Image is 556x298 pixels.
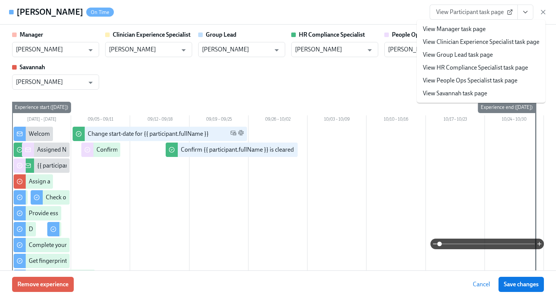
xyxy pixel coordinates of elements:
[436,8,511,16] span: View Participant task page
[181,146,313,154] div: Confirm {{ participant.fullName }} is cleared to start
[238,130,244,138] span: Slack
[299,31,365,38] strong: HR Compliance Specialist
[85,44,96,56] button: Open
[29,209,147,217] div: Provide essential professional documentation
[113,31,191,38] strong: Clinician Experience Specialist
[230,130,236,138] span: Work Email
[248,115,308,125] div: 09/26 – 10/02
[423,51,493,59] a: View Group Lead task page
[130,115,189,125] div: 09/12 – 09/18
[96,146,176,154] div: Confirm cleared by People Ops
[12,277,74,292] button: Remove experience
[430,5,518,20] a: View Participant task page
[271,44,283,56] button: Open
[467,277,495,292] button: Cancel
[423,76,517,85] a: View People Ops Specialist task page
[189,115,248,125] div: 09/19 – 09/25
[178,44,189,56] button: Open
[29,257,73,265] div: Get fingerprinted
[367,115,426,125] div: 10/10 – 10/16
[423,25,486,33] a: View Manager task page
[88,130,209,138] div: Change start-date for {{ participant.fullName }}
[29,130,171,138] div: Welcome from the Charlie Health Compliance Team 👋
[20,31,43,38] strong: Manager
[12,102,71,113] div: Experience start ([DATE])
[504,281,539,288] span: Save changes
[17,6,83,18] h4: [PERSON_NAME]
[37,146,87,154] div: Assigned New Hire
[37,161,191,170] div: {{ participant.fullName }} has filled out the onboarding form
[17,281,68,288] span: Remove experience
[392,31,447,38] strong: People Ops Specialist
[29,225,123,233] div: Do your background check in Checkr
[478,102,536,113] div: Experience end ([DATE])
[86,9,114,15] span: On Time
[485,115,544,125] div: 10/24 – 10/30
[364,44,376,56] button: Open
[308,115,367,125] div: 10/03 – 10/09
[423,38,539,46] a: View Clinician Experience Specialist task page
[473,281,490,288] span: Cancel
[423,64,528,72] a: View HR Compliance Specialist task page
[206,31,236,38] strong: Group Lead
[12,115,71,125] div: [DATE] – [DATE]
[517,5,533,20] button: View task page
[29,177,328,186] div: Assign a Clinician Experience Specialist for {{ participant.fullName }} (start-date {{ participan...
[423,89,487,98] a: View Savannah task page
[71,115,130,125] div: 09/05 – 09/11
[426,115,485,125] div: 10/17 – 10/23
[499,277,544,292] button: Save changes
[20,64,45,71] strong: Savannah
[46,193,154,202] div: Check out our recommended laptop specs
[85,77,96,88] button: Open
